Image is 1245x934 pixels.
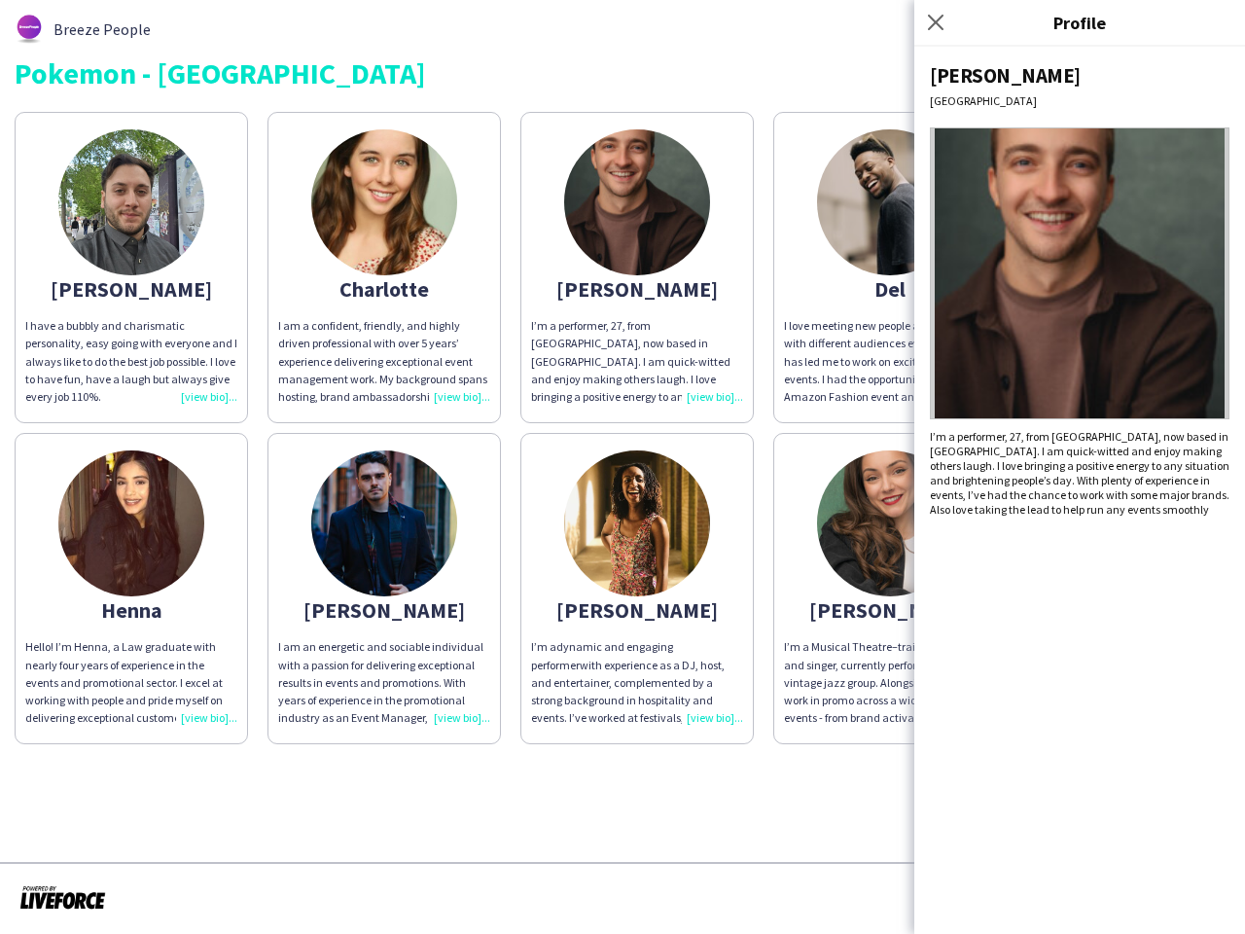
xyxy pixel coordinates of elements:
div: I’m a Musical Theatre–trained performer and singer, currently performing with a vintage jazz grou... [784,638,996,727]
p: Hello! I’m Henna, a Law graduate with nearly four years of experience in the events and promotion... [25,638,237,727]
h3: Profile [914,10,1245,35]
div: [PERSON_NAME] [531,280,743,298]
span: Breeze People [53,20,151,38]
p: I’m a with experience as a DJ, host, and entertainer, complemented by a strong background in hosp... [531,638,743,727]
img: thumb-62876bd588459.png [15,15,44,44]
span: I’m a performer, 27, from [GEOGRAPHIC_DATA], now based in [GEOGRAPHIC_DATA]. I am quick-witted an... [930,429,1229,517]
span: I’m a performer, 27, from [GEOGRAPHIC_DATA], now based in [GEOGRAPHIC_DATA]. I am quick-witted an... [531,318,740,492]
img: Crew avatar or photo [930,127,1229,419]
div: Pokemon - [GEOGRAPHIC_DATA] [15,58,1230,88]
div: Henna [25,601,237,619]
img: thumb-61846364a4b55.jpeg [311,129,457,275]
img: Powered by Liveforce [19,883,106,911]
span: dynamic and engaging performer [531,639,673,671]
div: [PERSON_NAME] [531,601,743,619]
p: I am a confident, friendly, and highly driven professional with over 5 years’ experience deliveri... [278,317,490,406]
img: thumb-63a1e465030d5.jpeg [58,450,204,596]
img: thumb-deb2e832-981c-4a01-9ae3-9910964ccf3f.png [817,129,963,275]
div: [GEOGRAPHIC_DATA] [930,93,1229,108]
img: thumb-65ca80826ebbb.jpg [817,450,963,596]
img: thumb-1ee6011f-7b0e-4399-ae27-f207d32bfff3.jpg [564,450,710,596]
div: [PERSON_NAME] [930,62,1229,89]
p: I love meeting new people and engaging with different audiences every day, which has led me to wo... [784,317,996,406]
span: I have a bubbly and charismatic personality, easy going with everyone and I always like to do the... [25,318,237,404]
div: [PERSON_NAME] [25,280,237,298]
div: [PERSON_NAME] [784,601,996,619]
div: Charlotte [278,280,490,298]
div: Del [784,280,996,298]
img: thumb-61e37619f0d7f.jpg [311,450,457,596]
div: [PERSON_NAME] [278,601,490,619]
img: thumb-680911477c548.jpeg [564,129,710,275]
img: thumb-68b66ebe-49a5-4356-9261-e63d34b2b299.jpg [58,129,204,275]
